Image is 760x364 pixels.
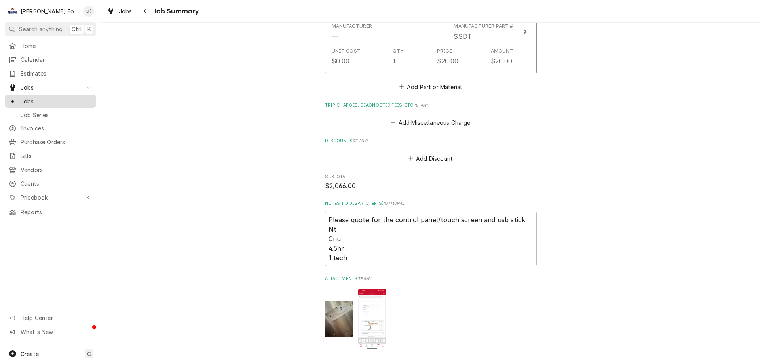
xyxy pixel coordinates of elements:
[389,117,472,128] button: Add Miscellaneous Charge
[5,177,96,190] a: Clients
[5,163,96,176] a: Vendors
[454,32,472,41] div: Part Number
[393,48,405,55] div: Qty.
[5,39,96,52] a: Home
[325,301,353,337] img: u5O2emQQv6yJWiqu8KIx
[325,182,356,190] span: $2,066.00
[325,174,537,191] div: Subtotal
[357,276,372,281] span: ( if any )
[332,48,361,55] div: Unit Cost
[83,6,94,17] div: Derek Testa (81)'s Avatar
[21,97,92,105] span: Jobs
[21,351,39,357] span: Create
[87,350,91,358] span: C
[5,81,96,94] a: Go to Jobs
[325,138,537,144] label: Discounts
[325,138,537,164] div: Discounts
[21,83,80,91] span: Jobs
[119,7,132,15] span: Jobs
[5,95,96,108] a: Jobs
[437,56,459,66] div: $20.00
[72,25,82,33] span: Ctrl
[83,6,94,17] div: D(
[21,42,92,50] span: Home
[5,149,96,162] a: Bills
[21,111,92,119] span: Job Series
[5,22,96,36] button: Search anythingCtrlK
[5,325,96,338] a: Go to What's New
[384,201,406,206] span: ( optional )
[21,7,79,15] div: [PERSON_NAME] Food Equipment Service
[491,48,513,55] div: Amount
[5,206,96,219] a: Reports
[325,174,537,180] span: Subtotal
[5,53,96,66] a: Calendar
[358,289,386,349] img: RSZQog4bQNmMVOtOjoi4
[5,109,96,122] a: Job Series
[21,328,91,336] span: What's New
[21,166,92,174] span: Vendors
[5,311,96,324] a: Go to Help Center
[21,314,91,322] span: Help Center
[325,181,537,191] span: Subtotal
[7,6,18,17] div: Marshall Food Equipment Service's Avatar
[325,276,537,282] label: Attachments
[5,135,96,149] a: Purchase Orders
[21,193,80,202] span: Pricebook
[407,153,454,164] button: Add Discount
[393,56,395,66] div: 1
[21,55,92,64] span: Calendar
[19,25,63,33] span: Search anything
[414,103,429,107] span: ( if any )
[325,212,537,266] textarea: Please quote for the control panel/touch screen and usb stick Nt Cnu 4.5hr 1 tech
[454,23,513,41] div: Part Number
[353,139,368,143] span: ( if any )
[5,122,96,135] a: Invoices
[21,69,92,78] span: Estimates
[454,23,513,30] div: Manufacturer Part #
[332,23,372,41] div: Manufacturer
[5,191,96,204] a: Go to Pricebook
[139,5,152,17] button: Navigate back
[325,200,537,266] div: Notes to Dispatcher(s)
[21,138,92,146] span: Purchase Orders
[5,67,96,80] a: Estimates
[332,56,350,66] div: $0.00
[152,6,199,17] span: Job Summary
[398,81,463,92] button: Add Part or Material
[332,23,372,30] div: Manufacturer
[21,152,92,160] span: Bills
[325,200,537,207] label: Notes to Dispatcher(s)
[491,56,513,66] div: $20.00
[325,102,537,128] div: Trip Charges, Diagnostic Fees, etc.
[21,179,92,188] span: Clients
[21,208,92,216] span: Reports
[21,124,92,132] span: Invoices
[332,32,338,41] div: Manufacturer
[104,5,135,18] a: Jobs
[325,102,537,109] label: Trip Charges, Diagnostic Fees, etc.
[7,6,18,17] div: M
[87,25,91,33] span: K
[437,48,452,55] div: Price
